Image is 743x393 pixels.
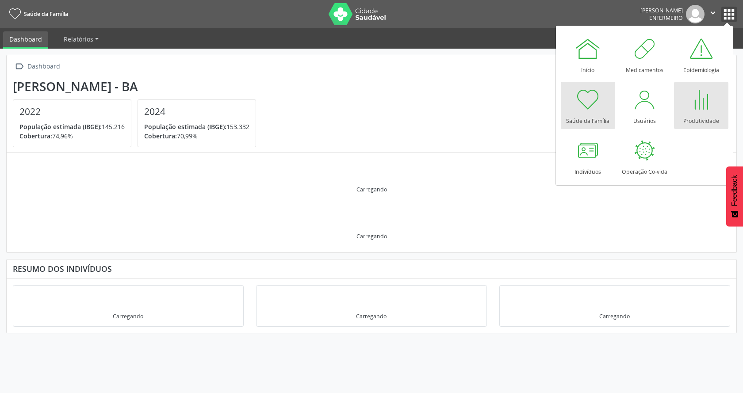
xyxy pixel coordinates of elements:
div: Dashboard [26,60,61,73]
a: Epidemiologia [674,31,728,78]
p: 70,99% [144,131,249,141]
a: Início [561,31,615,78]
a: Usuários [617,82,672,129]
button: Feedback - Mostrar pesquisa [726,166,743,226]
div: Carregando [356,233,387,240]
img: img [686,5,705,23]
span: Relatórios [64,35,93,43]
h4: 2022 [19,106,125,117]
a: Relatórios [57,31,105,47]
span: População estimada (IBGE): [19,122,102,131]
a:  Dashboard [13,60,61,73]
a: Medicamentos [617,31,672,78]
div: Carregando [113,313,143,320]
a: Saúde da Família [6,7,68,21]
p: 74,96% [19,131,125,141]
span: Enfermeiro [649,14,683,22]
div: Resumo dos indivíduos [13,264,730,274]
span: Feedback [731,175,739,206]
i:  [708,8,718,18]
p: 145.216 [19,122,125,131]
div: Carregando [356,313,387,320]
span: Saúde da Família [24,10,68,18]
div: [PERSON_NAME] [640,7,683,14]
i:  [13,60,26,73]
div: [PERSON_NAME] - BA [13,79,262,94]
span: População estimada (IBGE): [144,122,226,131]
button:  [705,5,721,23]
a: Saúde da Família [561,82,615,129]
button: apps [721,7,737,22]
a: Indivíduos [561,133,615,180]
p: 153.332 [144,122,249,131]
h4: 2024 [144,106,249,117]
span: Cobertura: [144,132,177,140]
a: Dashboard [3,31,48,49]
div: Carregando [599,313,630,320]
span: Cobertura: [19,132,52,140]
a: Operação Co-vida [617,133,672,180]
a: Produtividade [674,82,728,129]
div: Carregando [356,186,387,193]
